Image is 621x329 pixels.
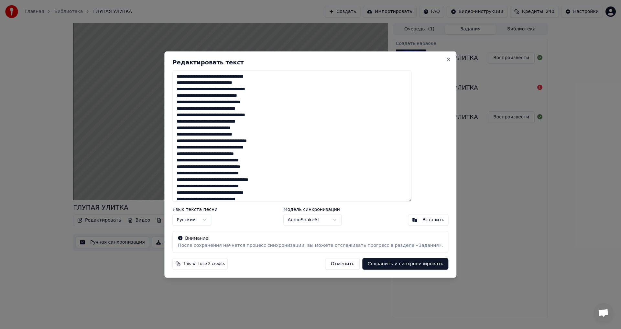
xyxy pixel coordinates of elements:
label: Модель синхронизации [284,207,342,212]
button: Вставить [408,214,449,226]
label: Язык текста песни [172,207,217,212]
div: Внимание! [178,235,443,242]
span: This will use 2 credits [183,261,225,267]
h2: Редактировать текст [172,59,448,65]
button: Сохранить и синхронизировать [363,258,449,270]
button: Отменить [325,258,360,270]
div: После сохранения начнется процесс синхронизации, вы можете отслеживать прогресс в разделе «Задания». [178,242,443,249]
div: Вставить [422,217,444,223]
